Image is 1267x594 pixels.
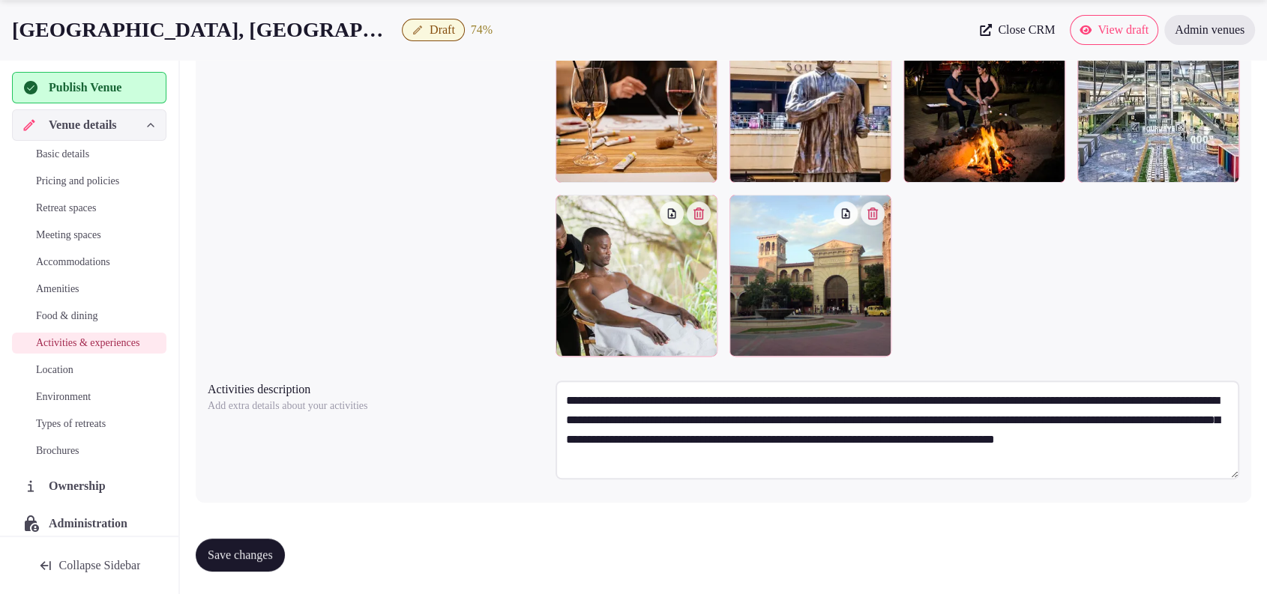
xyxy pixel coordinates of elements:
a: Activities & experiences [12,333,166,354]
span: Administration [49,515,133,533]
p: Add extra details about your activities [208,398,400,413]
span: Meeting spaces [36,228,101,243]
span: Close CRM [998,22,1055,37]
span: Retreat spaces [36,201,96,216]
a: Food & dining [12,306,166,327]
a: Ownership [12,470,166,502]
a: Meeting spaces [12,225,166,246]
div: RV-Indaba Hotel, Spa & Conference Centre-activities 6.jpeg [1077,21,1239,183]
button: 74% [471,21,493,39]
span: Admin venues [1175,22,1245,37]
a: Close CRM [971,15,1064,45]
div: RV-Indaba Hotel, Spa & Conference Centre-activities 4.jpeg [556,21,717,183]
div: 74 % [471,21,493,39]
span: Accommodations [36,255,110,270]
span: Pricing and policies [36,174,119,189]
span: Brochures [36,443,79,458]
span: Collapse Sidebar [59,558,141,573]
button: Save changes [196,539,285,572]
a: Location [12,360,166,381]
button: Draft [402,19,465,41]
div: RV-Indaba Hotel, Spa & Conference Centre-activities 5.jpeg [729,21,891,183]
span: Environment [36,390,91,404]
span: Ownership [49,477,112,495]
a: View draft [1070,15,1158,45]
a: Admin venues [1164,15,1255,45]
button: Publish Venue [12,72,166,103]
span: Venue details [49,116,117,134]
a: Accommodations [12,252,166,273]
div: RV-Indaba Hotel, Spa & Conference Centre-activities 3.jpeg [729,195,891,357]
a: Pricing and policies [12,171,166,192]
span: Basic details [36,147,89,162]
span: Location [36,363,73,378]
div: RV-Indaba Hotel, Spa & Conference Centre-activities 2.jpg [903,21,1065,183]
span: Activities & experiences [36,336,139,351]
a: Administration [12,508,166,539]
span: Draft [430,22,455,37]
span: Save changes [208,548,273,563]
div: RV-Indaba Hotel, Spa & Conference Centre-activities.jpg [556,195,717,357]
label: Activities description [208,384,544,396]
a: Retreat spaces [12,198,166,219]
h1: [GEOGRAPHIC_DATA], [GEOGRAPHIC_DATA] [12,15,396,44]
span: Food & dining [36,309,97,324]
span: Publish Venue [49,79,121,97]
a: Types of retreats [12,413,166,434]
a: Basic details [12,144,166,165]
a: Amenities [12,279,166,300]
span: Amenities [36,282,79,297]
button: Collapse Sidebar [12,549,166,582]
span: View draft [1098,22,1149,37]
a: Environment [12,387,166,407]
a: Brochures [12,440,166,461]
span: Types of retreats [36,416,106,431]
